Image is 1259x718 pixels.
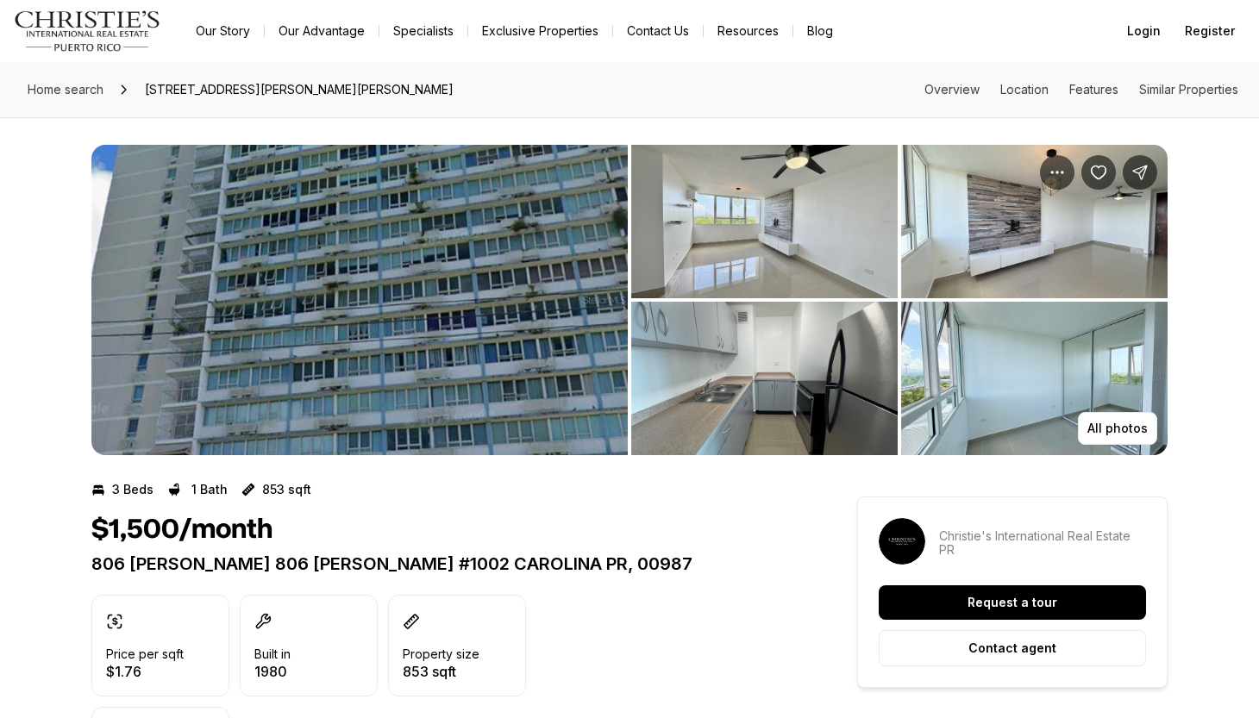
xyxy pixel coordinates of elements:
a: Skip to: Similar Properties [1139,82,1238,97]
p: Contact agent [968,641,1056,655]
span: Login [1127,24,1161,38]
button: View image gallery [631,145,898,298]
p: 853 sqft [262,483,311,496]
nav: Page section menu [924,83,1238,97]
p: All photos [1087,421,1148,435]
p: 806 [PERSON_NAME] 806 [PERSON_NAME] #1002 CAROLINA PR, 00987 [91,553,795,574]
p: Christie's International Real Estate PR [939,529,1146,557]
a: Our Advantage [265,19,379,43]
p: Built in [254,647,291,661]
p: Property size [403,647,479,661]
button: View image gallery [91,145,628,455]
p: Request a tour [968,596,1057,609]
p: Price per sqft [106,647,184,661]
button: All photos [1078,412,1157,445]
button: Contact Us [613,19,703,43]
button: View image gallery [901,302,1168,455]
img: logo [14,10,161,52]
p: $1.76 [106,665,184,678]
p: 1980 [254,665,291,678]
a: Skip to: Overview [924,82,980,97]
button: Share Property: 806 Carr 806 CARR #1002 [1123,155,1157,190]
a: Blog [793,19,847,43]
div: Listing Photos [91,145,1168,455]
button: Contact agent [879,630,1146,666]
p: 853 sqft [403,665,479,678]
span: Home search [28,82,103,97]
button: View image gallery [901,145,1168,298]
button: Register [1174,14,1245,48]
a: Skip to: Features [1069,82,1118,97]
a: Our Story [182,19,264,43]
a: Exclusive Properties [468,19,612,43]
a: Home search [21,76,110,103]
p: 1 Bath [191,483,228,496]
li: 1 of 5 [91,145,628,455]
a: Resources [704,19,792,43]
a: Skip to: Location [1000,82,1049,97]
p: 3 Beds [112,483,153,496]
a: Specialists [379,19,467,43]
li: 2 of 5 [631,145,1168,455]
button: Request a tour [879,585,1146,620]
button: View image gallery [631,302,898,455]
button: Save Property: 806 Carr 806 CARR #1002 [1081,155,1116,190]
span: [STREET_ADDRESS][PERSON_NAME][PERSON_NAME] [138,76,460,103]
button: Property options [1040,155,1074,190]
h1: $1,500/month [91,514,272,546]
span: Register [1185,24,1235,38]
button: Login [1117,14,1171,48]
